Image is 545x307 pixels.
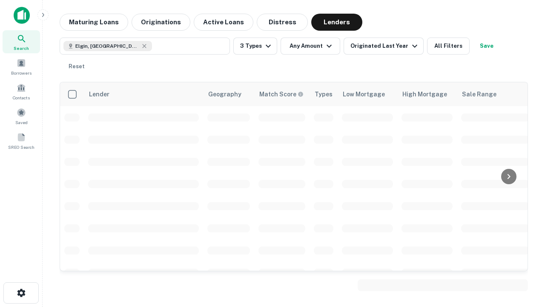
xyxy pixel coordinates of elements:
[75,42,139,50] span: Elgin, [GEOGRAPHIC_DATA], [GEOGRAPHIC_DATA]
[259,90,302,99] h6: Match Score
[457,82,534,106] th: Sale Range
[311,14,362,31] button: Lenders
[259,90,304,99] div: Capitalize uses an advanced AI algorithm to match your search with the best lender. The match sco...
[397,82,457,106] th: High Mortgage
[473,38,500,55] button: Save your search to get updates of matches that match your search criteria.
[14,45,29,52] span: Search
[14,7,30,24] img: capitalize-icon.png
[84,82,203,106] th: Lender
[15,119,28,126] span: Saved
[3,104,40,127] a: Saved
[132,14,190,31] button: Originations
[344,38,424,55] button: Originated Last Year
[338,82,397,106] th: Low Mortgage
[8,144,34,151] span: SREO Search
[462,89,496,99] div: Sale Range
[257,14,308,31] button: Distress
[60,38,230,55] button: Elgin, [GEOGRAPHIC_DATA], [GEOGRAPHIC_DATA]
[502,211,545,252] iframe: Chat Widget
[402,89,447,99] div: High Mortgage
[11,70,32,76] span: Borrowers
[13,94,30,101] span: Contacts
[3,129,40,152] a: SREO Search
[194,14,253,31] button: Active Loans
[310,82,338,106] th: Types
[89,89,109,99] div: Lender
[427,38,470,55] button: All Filters
[203,82,254,106] th: Geography
[350,41,420,51] div: Originated Last Year
[3,30,40,53] a: Search
[233,38,277,55] button: 3 Types
[343,89,385,99] div: Low Mortgage
[60,14,128,31] button: Maturing Loans
[315,89,333,99] div: Types
[208,89,241,99] div: Geography
[3,55,40,78] a: Borrowers
[254,82,310,106] th: Capitalize uses an advanced AI algorithm to match your search with the best lender. The match sco...
[3,80,40,103] a: Contacts
[63,58,90,75] button: Reset
[281,38,340,55] button: Any Amount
